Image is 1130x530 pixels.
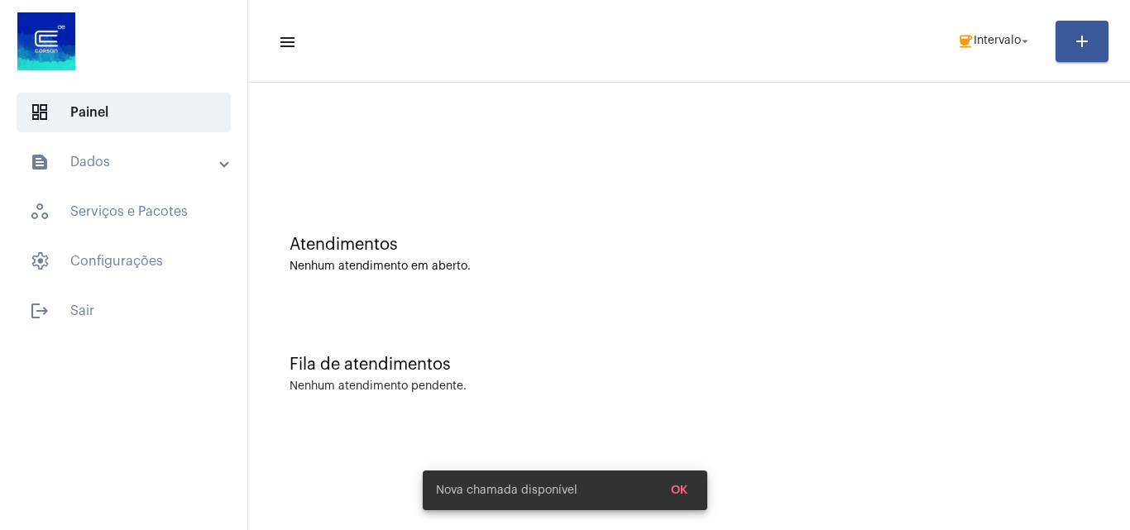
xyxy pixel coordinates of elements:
span: Configurações [17,241,231,281]
mat-icon: sidenav icon [30,301,50,321]
mat-icon: add [1072,31,1092,51]
mat-panel-title: Dados [30,152,221,172]
mat-icon: coffee [957,33,974,50]
div: Nenhum atendimento pendente. [290,380,467,393]
button: Intervalo [947,25,1042,58]
span: sidenav icon [30,103,50,122]
span: Nova chamada disponível [436,482,577,499]
span: Painel [17,93,231,132]
mat-icon: sidenav icon [278,32,294,52]
div: Atendimentos [290,236,1089,254]
span: sidenav icon [30,251,50,271]
button: OK [658,475,701,505]
div: Nenhum atendimento em aberto. [290,260,1089,273]
img: d4669ae0-8c07-2337-4f67-34b0df7f5ae4.jpeg [13,8,79,74]
span: Sair [17,291,231,331]
mat-expansion-panel-header: sidenav iconDados [10,142,247,182]
span: Serviços e Pacotes [17,192,231,232]
span: sidenav icon [30,202,50,222]
span: OK [671,485,687,496]
span: Intervalo [974,36,1021,47]
mat-icon: sidenav icon [30,152,50,172]
mat-icon: arrow_drop_down [1017,34,1032,49]
div: Fila de atendimentos [290,356,1089,374]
